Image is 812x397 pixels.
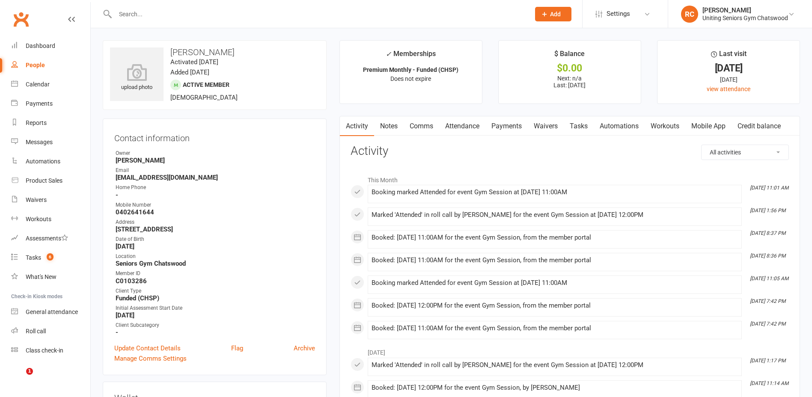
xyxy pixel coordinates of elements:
[11,229,90,248] a: Assessments
[9,368,29,388] iframe: Intercom live chat
[750,185,788,191] i: [DATE] 11:01 AM
[116,270,315,278] div: Member ID
[386,50,391,58] i: ✓
[564,116,594,136] a: Tasks
[170,58,218,66] time: Activated [DATE]
[26,328,46,335] div: Roll call
[711,48,747,64] div: Last visit
[116,329,315,336] strong: -
[11,171,90,190] a: Product Sales
[386,48,436,64] div: Memberships
[116,149,315,157] div: Owner
[11,56,90,75] a: People
[26,196,47,203] div: Waivers
[116,235,315,243] div: Date of Birth
[363,66,458,73] strong: Premium Monthly - Funded (CHSP)
[372,361,738,369] div: Marked 'Attended' in roll call by [PERSON_NAME] for the event Gym Session at [DATE] 12:00PM
[11,133,90,152] a: Messages
[535,7,571,21] button: Add
[116,184,315,192] div: Home Phone
[732,116,787,136] a: Credit balance
[113,8,524,20] input: Search...
[702,14,788,22] div: Uniting Seniors Gym Chatswood
[11,248,90,267] a: Tasks 6
[665,75,792,84] div: [DATE]
[183,81,229,88] span: Active member
[750,298,785,304] i: [DATE] 7:42 PM
[351,171,789,185] li: This Month
[11,341,90,360] a: Class kiosk mode
[26,235,68,242] div: Assessments
[10,9,32,30] a: Clubworx
[116,218,315,226] div: Address
[26,119,47,126] div: Reports
[750,253,785,259] i: [DATE] 8:36 PM
[26,158,60,165] div: Automations
[750,358,785,364] i: [DATE] 1:17 PM
[26,347,63,354] div: Class check-in
[294,343,315,353] a: Archive
[170,94,238,101] span: [DEMOGRAPHIC_DATA]
[11,267,90,287] a: What's New
[114,353,187,364] a: Manage Comms Settings
[26,100,53,107] div: Payments
[351,145,789,158] h3: Activity
[404,116,439,136] a: Comms
[702,6,788,14] div: [PERSON_NAME]
[26,81,50,88] div: Calendar
[11,190,90,210] a: Waivers
[116,243,315,250] strong: [DATE]
[11,152,90,171] a: Automations
[11,322,90,341] a: Roll call
[26,42,55,49] div: Dashboard
[116,311,315,319] strong: [DATE]
[26,273,57,280] div: What's New
[116,277,315,285] strong: C0103286
[116,174,315,181] strong: [EMAIL_ADDRESS][DOMAIN_NAME]
[116,321,315,329] div: Client Subcategory
[170,68,209,76] time: Added [DATE]
[372,257,738,264] div: Booked: [DATE] 11:00AM for the event Gym Session, from the member portal
[47,253,54,261] span: 6
[707,86,750,92] a: view attendance
[116,252,315,261] div: Location
[685,116,732,136] a: Mobile App
[26,139,53,145] div: Messages
[750,230,785,236] i: [DATE] 8:37 PM
[372,279,738,287] div: Booking marked Attended for event Gym Session at [DATE] 11:00AM
[550,11,561,18] span: Add
[750,380,788,386] i: [DATE] 11:14 AM
[372,234,738,241] div: Booked: [DATE] 11:00AM for the event Gym Session, from the member portal
[340,116,374,136] a: Activity
[26,308,78,315] div: General attendance
[372,384,738,391] div: Booked: [DATE] 12:00PM for the event Gym Session, by [PERSON_NAME]
[116,260,315,267] strong: Seniors Gym Chatswood
[372,189,738,196] div: Booking marked Attended for event Gym Session at [DATE] 11:00AM
[116,157,315,164] strong: [PERSON_NAME]
[681,6,698,23] div: RC
[11,94,90,113] a: Payments
[11,36,90,56] a: Dashboard
[11,210,90,229] a: Workouts
[114,343,181,353] a: Update Contact Details
[607,4,630,24] span: Settings
[26,62,45,68] div: People
[554,48,585,64] div: $ Balance
[110,64,164,92] div: upload photo
[372,325,738,332] div: Booked: [DATE] 11:00AM for the event Gym Session, from the member portal
[374,116,404,136] a: Notes
[114,130,315,143] h3: Contact information
[231,343,243,353] a: Flag
[116,287,315,295] div: Client Type
[506,64,633,73] div: $0.00
[439,116,485,136] a: Attendance
[26,254,41,261] div: Tasks
[750,321,785,327] i: [DATE] 7:42 PM
[26,177,62,184] div: Product Sales
[110,47,319,57] h3: [PERSON_NAME]
[116,191,315,199] strong: -
[116,201,315,209] div: Mobile Number
[116,294,315,302] strong: Funded (CHSP)
[665,64,792,73] div: [DATE]
[11,302,90,322] a: General attendance kiosk mode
